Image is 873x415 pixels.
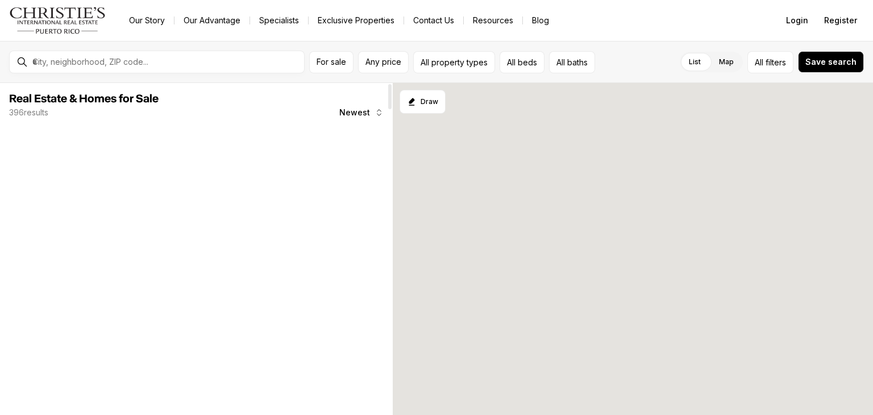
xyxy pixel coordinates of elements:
span: Save search [805,57,857,67]
span: All [755,56,763,68]
a: Resources [464,13,522,28]
p: 396 results [9,108,48,117]
button: For sale [309,51,354,73]
button: Allfilters [747,51,793,73]
span: Login [786,16,808,25]
span: Newest [339,108,370,117]
button: Register [817,9,864,32]
button: Contact Us [404,13,463,28]
a: Blog [523,13,558,28]
img: logo [9,7,106,34]
button: Newest [332,101,390,124]
span: Any price [365,57,401,67]
span: filters [766,56,786,68]
button: All beds [500,51,544,73]
button: Login [779,9,815,32]
label: List [680,52,710,72]
span: Real Estate & Homes for Sale [9,93,159,105]
button: Any price [358,51,409,73]
span: For sale [317,57,346,67]
button: Save search [798,51,864,73]
a: Specialists [250,13,308,28]
button: Start drawing [400,90,446,114]
button: All baths [549,51,595,73]
a: Exclusive Properties [309,13,404,28]
label: Map [710,52,743,72]
span: Register [824,16,857,25]
a: Our Advantage [174,13,250,28]
a: Our Story [120,13,174,28]
button: All property types [413,51,495,73]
